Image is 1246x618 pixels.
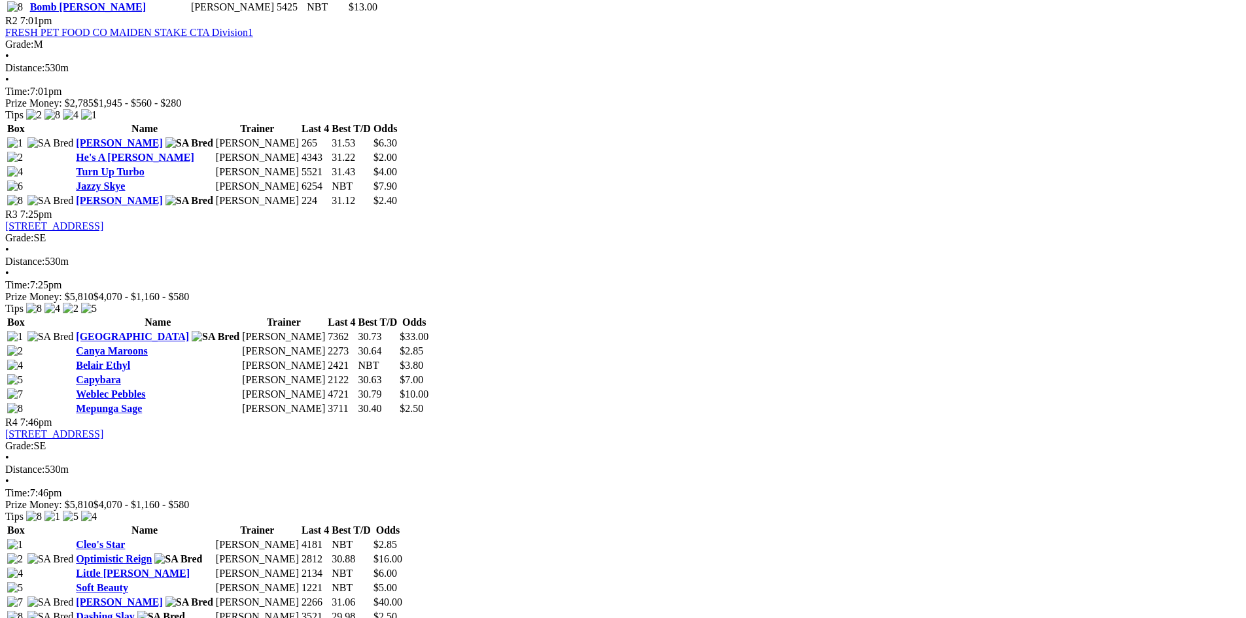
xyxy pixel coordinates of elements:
[27,137,74,149] img: SA Bred
[327,373,356,386] td: 2122
[63,109,78,121] img: 4
[327,330,356,343] td: 7362
[399,316,429,329] th: Odds
[400,345,423,356] span: $2.85
[27,331,74,343] img: SA Bred
[373,582,397,593] span: $5.00
[94,97,182,109] span: $1,945 - $560 - $280
[215,596,300,609] td: [PERSON_NAME]
[241,388,326,401] td: [PERSON_NAME]
[5,97,1241,109] div: Prize Money: $2,785
[241,402,326,415] td: [PERSON_NAME]
[327,388,356,401] td: 4721
[5,464,44,475] span: Distance:
[301,538,330,551] td: 4181
[7,152,23,163] img: 2
[215,553,300,566] td: [PERSON_NAME]
[76,539,125,550] a: Cleo's Star
[301,553,330,566] td: 2812
[5,452,9,463] span: •
[26,109,42,121] img: 2
[373,166,397,177] span: $4.00
[215,524,300,537] th: Trainer
[358,345,398,358] td: 30.64
[5,109,24,120] span: Tips
[327,345,356,358] td: 2273
[5,86,1241,97] div: 7:01pm
[5,74,9,85] span: •
[5,279,1241,291] div: 7:25pm
[358,402,398,415] td: 30.40
[7,568,23,579] img: 4
[331,194,372,207] td: 31.12
[373,122,398,135] th: Odds
[7,331,23,343] img: 1
[331,596,372,609] td: 31.06
[7,388,23,400] img: 7
[27,553,74,565] img: SA Bred
[215,137,300,150] td: [PERSON_NAME]
[331,180,372,193] td: NBT
[241,316,326,329] th: Trainer
[215,122,300,135] th: Trainer
[20,209,52,220] span: 7:25pm
[5,62,44,73] span: Distance:
[76,152,194,163] a: He's A [PERSON_NAME]
[400,374,423,385] span: $7.00
[358,316,398,329] th: Best T/D
[20,417,52,428] span: 7:46pm
[7,374,23,386] img: 5
[241,345,326,358] td: [PERSON_NAME]
[81,109,97,121] img: 1
[400,331,428,342] span: $33.00
[154,553,202,565] img: SA Bred
[5,209,18,220] span: R3
[5,291,1241,303] div: Prize Money: $5,810
[7,345,23,357] img: 2
[76,137,162,148] a: [PERSON_NAME]
[76,374,120,385] a: Capybara
[5,279,30,290] span: Time:
[327,316,356,329] th: Last 4
[27,195,74,207] img: SA Bred
[5,39,34,50] span: Grade:
[331,538,372,551] td: NBT
[20,15,52,26] span: 7:01pm
[7,180,23,192] img: 6
[30,1,146,12] a: Bomb [PERSON_NAME]
[301,596,330,609] td: 2266
[276,1,305,14] td: 5425
[5,440,34,451] span: Grade:
[7,539,23,551] img: 1
[301,180,330,193] td: 6254
[331,553,372,566] td: 30.88
[301,194,330,207] td: 224
[76,195,162,206] a: [PERSON_NAME]
[5,440,1241,452] div: SE
[5,267,9,279] span: •
[94,291,190,302] span: $4,070 - $1,160 - $580
[75,122,214,135] th: Name
[5,487,30,498] span: Time:
[7,123,25,134] span: Box
[5,27,253,38] a: FRESH PET FOOD CO MAIDEN STAKE CTA Division1
[301,165,330,179] td: 5521
[7,403,23,415] img: 8
[5,417,18,428] span: R4
[7,1,23,13] img: 8
[358,373,398,386] td: 30.63
[331,567,372,580] td: NBT
[7,195,23,207] img: 8
[331,122,372,135] th: Best T/D
[5,303,24,314] span: Tips
[5,464,1241,475] div: 530m
[94,499,190,510] span: $4,070 - $1,160 - $580
[400,360,423,371] span: $3.80
[5,220,103,232] a: [STREET_ADDRESS]
[63,511,78,523] img: 5
[26,303,42,315] img: 8
[76,553,152,564] a: Optimistic Reign
[7,553,23,565] img: 2
[165,195,213,207] img: SA Bred
[373,180,397,192] span: $7.90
